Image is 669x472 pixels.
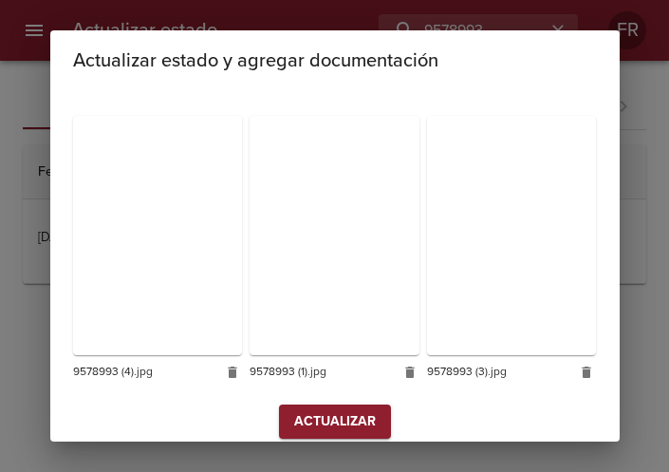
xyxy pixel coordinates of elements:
span: 9578993 (4).jpg [73,363,214,382]
span: 9578993 (3).jpg [427,363,568,382]
span: Confirmar cambio de estado [279,405,391,440]
span: Actualizar [294,410,376,434]
span: 9578993 (1).jpg [250,363,391,382]
h2: Actualizar estado y agregar documentación [73,46,597,76]
button: Actualizar [279,405,391,440]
